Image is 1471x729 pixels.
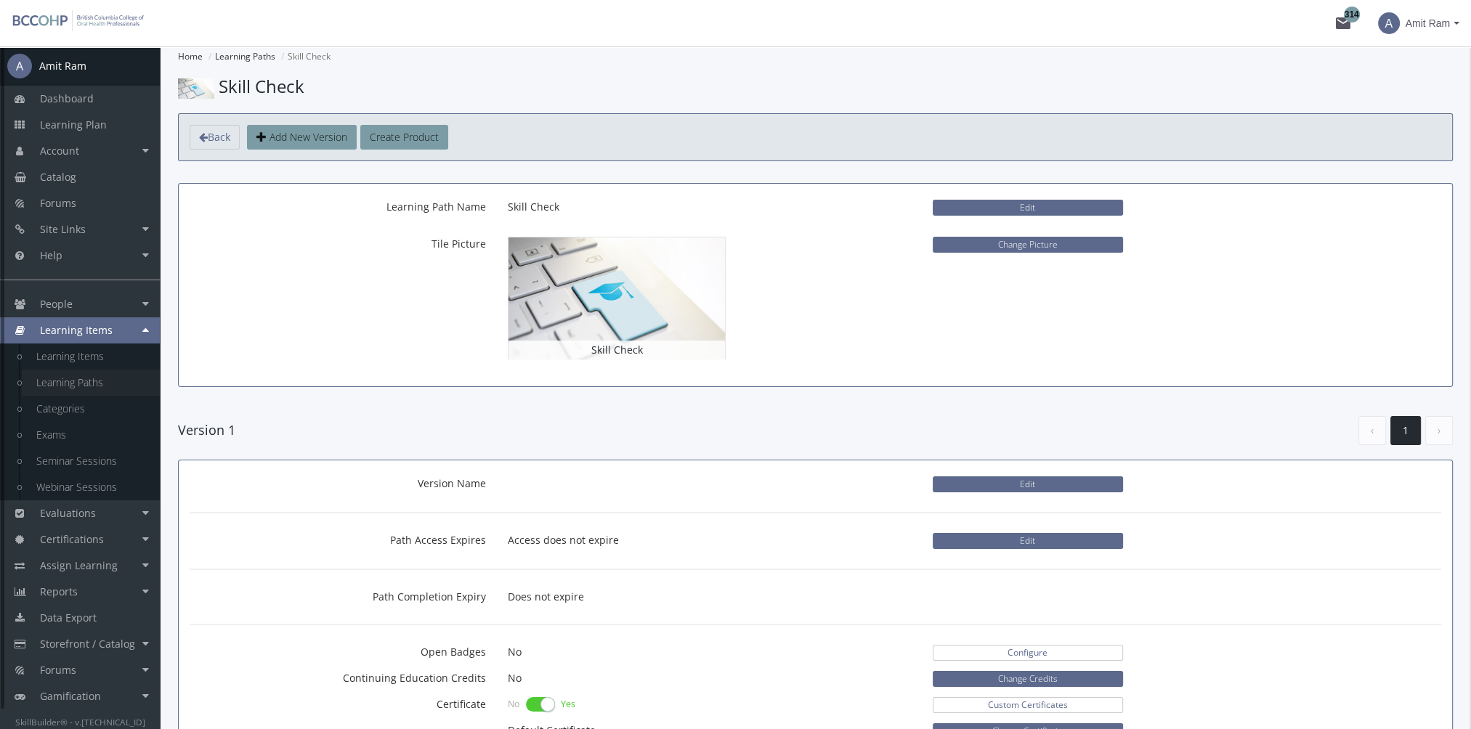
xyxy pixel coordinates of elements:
a: ‹ [1358,416,1386,446]
label: Open Badges [179,640,497,659]
span: Forums [40,663,76,677]
a: Custom Certificates [933,697,1123,713]
label: Continuing Education Credits [179,666,497,685]
button: Edit [933,476,1123,492]
span: Certifications [40,532,104,546]
button: Edit [933,200,1123,216]
label: Version Name [179,471,497,491]
a: Learning Paths [215,50,275,62]
h4: Version 1 [178,423,235,438]
span: Back [208,130,230,144]
p: Skill Check [508,195,910,219]
span: A [7,54,32,78]
li: Skill Check [277,46,331,67]
h4: Skill Check [512,344,721,355]
span: No [508,698,520,711]
span: Gamification [40,689,101,703]
label: Path Access Expires [179,528,497,547]
span: Help [40,248,62,262]
a: › [1425,416,1453,446]
span: Learning Plan [40,118,107,131]
p: No [508,640,910,664]
a: Home [178,50,203,62]
span: Add New Version [270,130,347,144]
span: Evaluations [40,506,96,520]
small: SkillBuilder® - v.[TECHNICAL_ID] [15,716,145,728]
a: Webinar Sessions [22,474,160,500]
span: Amit Ram [1406,10,1450,36]
a: Configure [933,645,1123,661]
button: Add New Version [247,125,357,150]
a: Learning Paths [22,370,160,396]
a: Exams [22,422,160,448]
span: Learning Items [40,323,113,337]
a: 1 [1390,416,1421,446]
label: Certificate [179,692,497,712]
button: Create Product [360,125,448,150]
p: No [508,666,910,691]
span: Data Export [40,611,97,624]
button: Edit [933,533,1123,549]
p: Access does not expire [508,528,910,553]
img: pathTile.jpg [508,237,725,359]
label: Tile Picture [179,232,497,251]
a: Back [190,125,240,150]
span: Yes [561,698,575,711]
label: Path Completion Expiry [179,585,497,604]
span: Storefront / Catalog [40,637,135,651]
span: Site Links [40,222,86,236]
a: Seminar Sessions [22,448,160,474]
span: A [1378,12,1400,34]
span: Assign Learning [40,558,118,572]
span: Reports [40,585,78,598]
span: Catalog [40,170,76,184]
div: Amit Ram [39,59,86,73]
button: Change Credits [933,671,1123,687]
label: Learning Path Name [179,195,497,214]
button: Change Picture [933,237,1123,253]
a: Learning Items [22,343,160,370]
a: Categories [22,396,160,422]
span: Dashboard [40,91,94,105]
span: Account [40,144,79,158]
span: People [40,297,73,311]
span: Skill Check [219,74,304,98]
span: Forums [40,196,76,210]
p: Does not expire [508,585,1441,609]
mat-icon: mail [1334,15,1352,32]
img: pathTile.jpg [178,78,214,99]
